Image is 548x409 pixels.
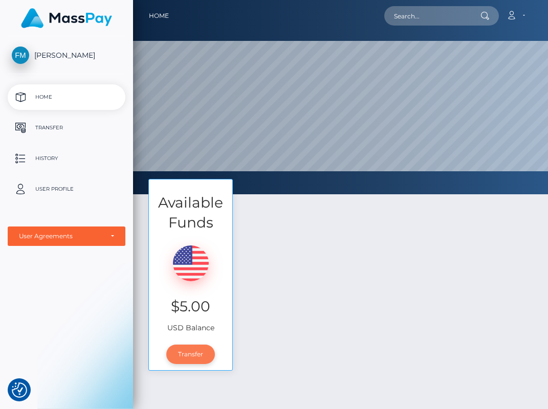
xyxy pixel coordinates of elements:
img: Revisit consent button [12,382,27,398]
p: Transfer [12,120,121,135]
p: Home [12,89,121,105]
div: User Agreements [19,232,103,240]
h3: $5.00 [157,297,225,316]
a: Transfer [8,115,125,141]
img: MassPay [21,8,112,28]
p: User Profile [12,181,121,197]
a: Transfer [166,345,215,364]
h3: Available Funds [149,193,232,233]
div: USD Balance [149,233,232,338]
a: User Profile [8,176,125,202]
a: Home [8,84,125,110]
p: History [12,151,121,166]
span: [PERSON_NAME] [8,51,125,60]
a: Home [149,5,169,27]
button: User Agreements [8,226,125,246]
input: Search... [384,6,480,26]
a: History [8,146,125,171]
button: Consent Preferences [12,382,27,398]
img: USD.png [173,245,209,281]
